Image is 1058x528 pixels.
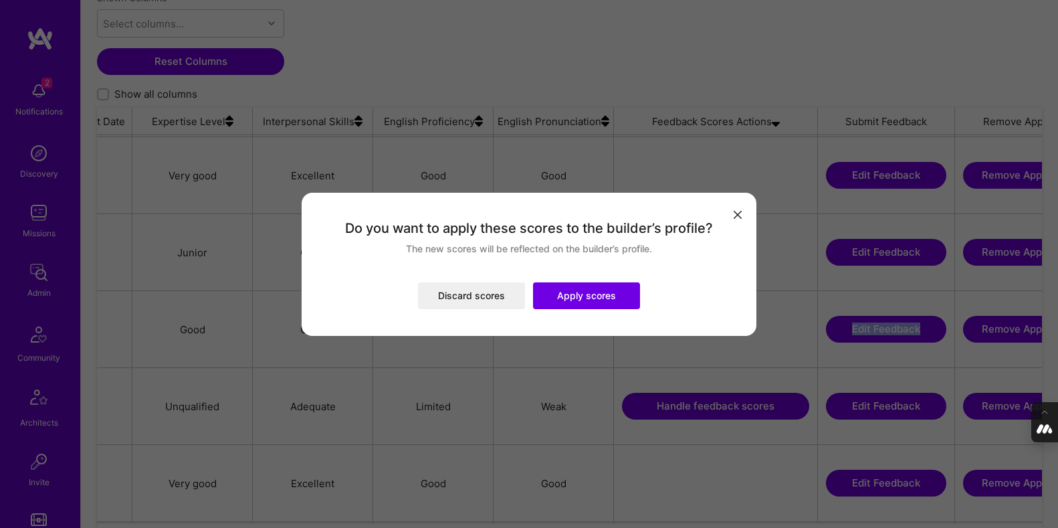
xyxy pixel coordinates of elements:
[533,282,640,309] button: Apply scores
[418,282,525,309] button: Discard scores
[734,211,742,219] i: icon Close
[345,219,713,237] div: Do you want to apply these scores to the builder’s profile?
[302,193,756,336] div: modal
[406,242,652,256] div: The new scores will be reflected on the builder’s profile.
